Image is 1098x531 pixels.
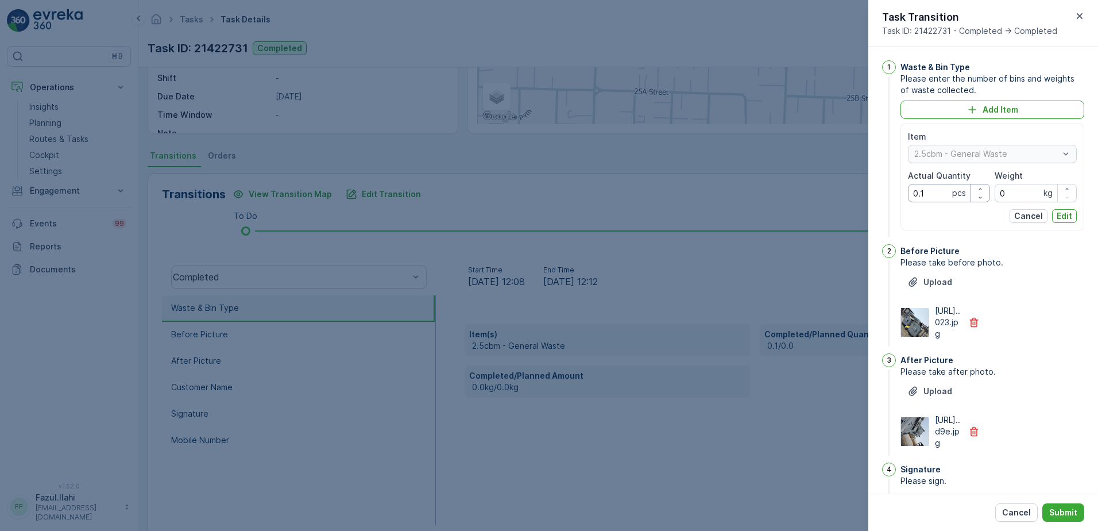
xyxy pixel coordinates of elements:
button: Edit [1052,209,1077,223]
p: Before Picture [900,245,960,257]
button: Cancel [995,503,1038,522]
p: Submit [1049,507,1077,518]
span: Please take after photo. [900,366,1084,378]
p: Upload [923,386,952,397]
p: pcs [952,187,966,199]
p: [URL]..023.jpg [935,305,961,340]
p: After Picture [900,355,953,366]
span: Task ID: 21422731 - Completed -> Completed [882,25,1057,37]
div: 1 [882,60,896,74]
img: Media Preview [901,417,929,446]
label: Weight [995,171,1023,180]
p: Upload [923,276,952,288]
p: kg [1043,187,1053,199]
div: 4 [882,463,896,476]
p: Task Transition [882,9,1057,25]
button: Submit [1042,503,1084,522]
p: Cancel [1002,507,1031,518]
label: Item [908,132,926,141]
span: Please take before photo. [900,257,1084,268]
p: Waste & Bin Type [900,61,970,73]
p: Cancel [1014,210,1043,222]
label: Actual Quantity [908,171,971,180]
button: Upload File [900,491,959,510]
span: Please enter the number of bins and weights of waste collected. [900,73,1084,96]
button: Upload File [900,273,959,291]
span: Please sign. [900,475,1084,487]
p: [URL]..d9e.jpg [935,414,961,449]
p: Edit [1057,210,1072,222]
button: Upload File [900,382,959,401]
p: Signature [900,464,941,475]
button: Add Item [900,101,1084,119]
img: Media Preview [901,308,929,337]
button: Cancel [1010,209,1047,223]
p: Add Item [983,104,1018,116]
div: 3 [882,353,896,367]
div: 2 [882,244,896,258]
